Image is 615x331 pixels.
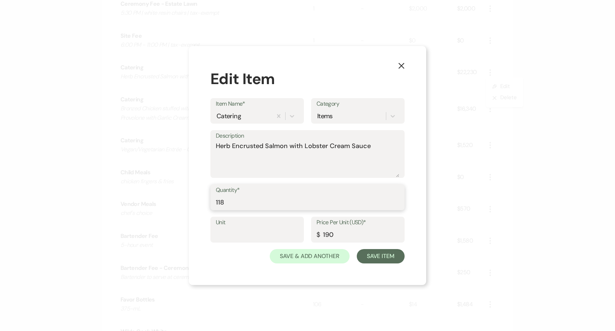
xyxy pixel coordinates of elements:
label: Item Name* [216,99,299,109]
label: Category [316,99,399,109]
div: Items [317,111,333,121]
label: Unit [216,217,299,228]
label: Description [216,131,399,141]
button: Save Item [357,249,405,263]
div: Edit Item [210,68,405,90]
div: Catering [217,111,241,121]
label: Price Per Unit (USD)* [316,217,399,228]
div: $ [316,230,320,240]
label: Quantity* [216,185,399,196]
button: Save & Add Another [270,249,350,263]
textarea: Herb Encrusted Salmon with Lobster Cream Sauce [216,141,399,177]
